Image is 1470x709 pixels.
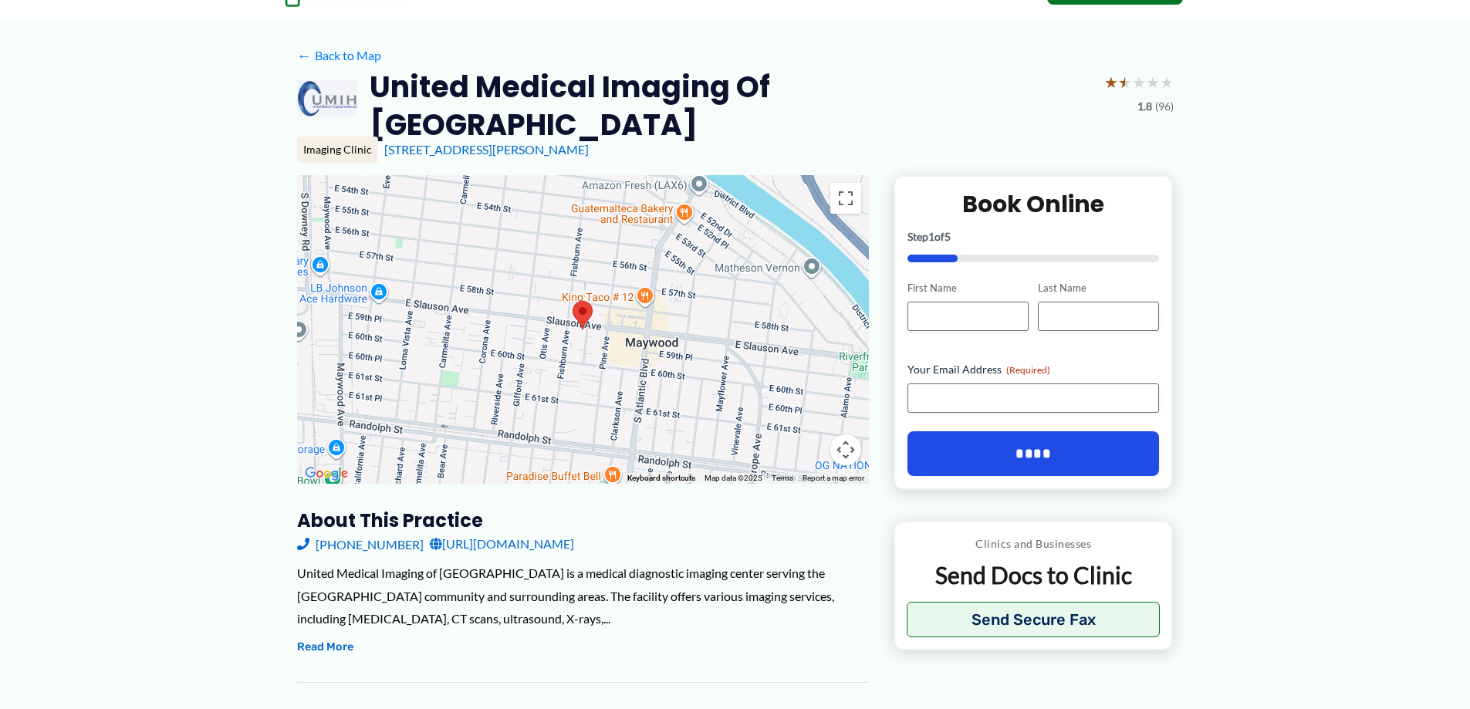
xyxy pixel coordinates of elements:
p: Step of [907,231,1160,242]
span: ★ [1118,68,1132,96]
button: Send Secure Fax [907,602,1161,637]
label: Your Email Address [907,362,1160,377]
h3: About this practice [297,508,869,532]
a: ←Back to Map [297,44,381,67]
p: Clinics and Businesses [907,534,1161,554]
span: ★ [1160,68,1174,96]
span: ★ [1132,68,1146,96]
button: Toggle fullscreen view [830,183,861,214]
span: ★ [1104,68,1118,96]
button: Keyboard shortcuts [627,473,695,484]
span: 1.8 [1137,96,1152,116]
span: ← [297,48,312,62]
div: Imaging Clinic [297,137,378,163]
button: Read More [297,638,353,657]
label: Last Name [1038,281,1159,295]
a: Report a map error [803,474,864,482]
label: First Name [907,281,1029,295]
a: Terms [772,474,793,482]
span: (96) [1155,96,1174,116]
span: Map data ©2025 [705,474,762,482]
a: [STREET_ADDRESS][PERSON_NAME] [384,142,589,157]
a: Open this area in Google Maps (opens a new window) [301,464,352,484]
a: [PHONE_NUMBER] [297,532,424,555]
span: 5 [945,230,951,243]
span: (Required) [1006,364,1050,376]
div: United Medical Imaging of [GEOGRAPHIC_DATA] is a medical diagnostic imaging center serving the [G... [297,562,869,630]
h2: United Medical Imaging of [GEOGRAPHIC_DATA] [370,68,1091,144]
img: Google [301,464,352,484]
button: Map camera controls [830,434,861,465]
h2: Book Online [907,189,1160,219]
span: 1 [928,230,934,243]
span: ★ [1146,68,1160,96]
a: [URL][DOMAIN_NAME] [430,532,574,555]
p: Send Docs to Clinic [907,560,1161,590]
